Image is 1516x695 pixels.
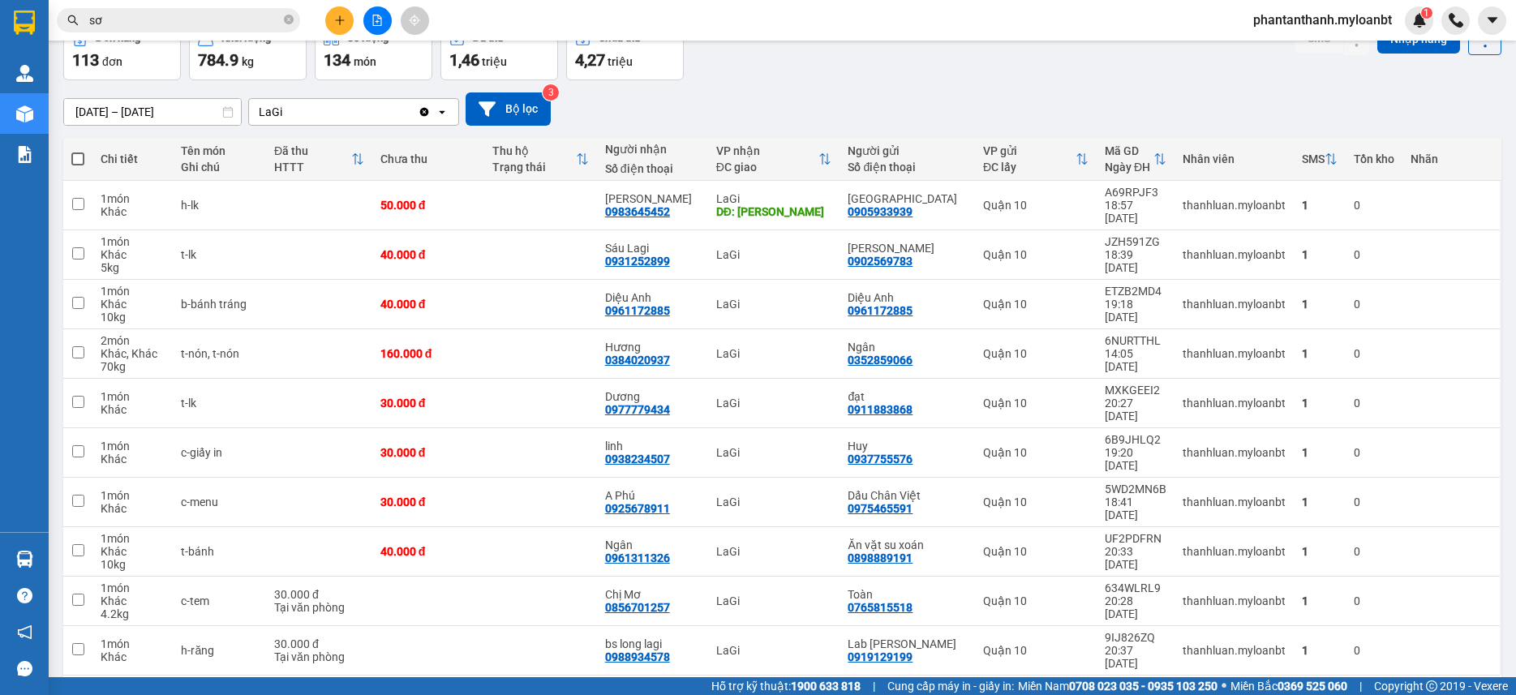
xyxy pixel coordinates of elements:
div: 0975465591 [848,502,913,515]
div: Triệu Mobie [605,192,700,205]
span: | [1359,677,1362,695]
div: LaGi [716,496,832,508]
div: 1 [1302,397,1338,410]
div: 0902569783 [848,255,913,268]
div: bs long lagi [605,637,700,650]
div: 18:39 [DATE] [1105,248,1166,274]
span: Miền Bắc [1230,677,1347,695]
div: Đã thu [274,144,351,157]
div: Người gửi [848,144,967,157]
div: 19:18 [DATE] [1105,298,1166,324]
span: caret-down [1485,13,1500,28]
div: ĐC giao [716,161,819,174]
span: đơn [102,55,122,68]
div: Mã GD [1105,144,1153,157]
div: 0961172885 [848,304,913,317]
span: message [17,661,32,676]
input: Tìm tên, số ĐT hoặc mã đơn [89,11,281,29]
div: 30.000 đ [274,637,364,650]
div: Khác [101,403,165,416]
div: Quận 10 [983,594,1089,607]
div: đạt [848,390,967,403]
div: 0 [1354,446,1394,459]
div: Ăn vặt su xoán [848,538,967,551]
div: Số điện thoại [848,161,967,174]
span: ⚪️ [1222,683,1226,689]
div: 160.000 đ [380,347,477,360]
div: Khác, Khác [101,347,165,360]
div: Nhân viên [1183,152,1286,165]
div: Khác [101,453,165,465]
div: 1 [1302,248,1338,261]
span: 134 [324,50,350,70]
div: 0983645452 [605,205,670,218]
div: Quận 10 [983,397,1089,410]
div: 0 [1354,594,1394,607]
div: 4.2 kg [101,607,165,620]
div: t-lk [181,248,258,261]
div: 1 món [101,440,165,453]
div: Quận 10 [983,446,1089,459]
span: 4,27 [575,50,605,70]
div: t-bánh [181,545,258,558]
span: Miền Nam [1018,677,1218,695]
div: Tại văn phòng [274,601,364,614]
sup: 1 [1421,7,1432,19]
div: LaGi [716,594,832,607]
div: A Phú [605,489,700,502]
div: 634WLRL9 [1105,581,1166,594]
div: 20:27 [DATE] [1105,397,1166,423]
span: aim [409,15,420,26]
div: 9IJ826ZQ [1105,631,1166,644]
span: triệu [482,55,507,68]
div: 40.000 đ [380,248,477,261]
div: 1 món [101,390,165,403]
div: 0 [1354,496,1394,508]
div: VP gửi [983,144,1076,157]
div: c-giấy in [181,446,258,459]
button: caret-down [1478,6,1506,35]
img: icon-new-feature [1412,13,1427,28]
div: 1 [1302,298,1338,311]
span: Hỗ trợ kỹ thuật: [711,677,861,695]
div: 1 món [101,532,165,545]
div: Quận 10 [983,248,1089,261]
th: Toggle SortBy [1097,138,1175,181]
div: Trường Giang [848,192,967,205]
span: copyright [1426,680,1437,692]
div: 1 [1302,644,1338,657]
div: 50.000 đ [380,199,477,212]
div: Khác [101,502,165,515]
div: 0931252899 [605,255,670,268]
div: Dương [605,390,700,403]
div: 30.000 đ [380,397,477,410]
div: 1 [1302,594,1338,607]
div: 0911883868 [848,403,913,416]
div: Chưa thu [380,152,477,165]
div: t-lk [181,397,258,410]
span: triệu [608,55,633,68]
div: MXKGEEI2 [1105,384,1166,397]
div: 0 [1354,199,1394,212]
div: 1 [1302,545,1338,558]
div: 30.000 đ [380,496,477,508]
button: Khối lượng784.9kg [189,22,307,80]
th: Toggle SortBy [1294,138,1346,181]
div: 10 kg [101,558,165,571]
span: close-circle [284,13,294,28]
div: Khác [101,298,165,311]
span: món [354,55,376,68]
div: h-lk [181,199,258,212]
div: Thu hộ [492,144,576,157]
img: solution-icon [16,146,33,163]
button: Chưa thu4,27 triệu [566,22,684,80]
div: Tên món [181,144,258,157]
div: 18:57 [DATE] [1105,199,1166,225]
div: 1 [1302,199,1338,212]
div: LaGi [259,104,282,120]
div: Hương [605,341,700,354]
div: t-nón, t-nón [181,347,258,360]
div: A69RPJF3 [1105,186,1166,199]
span: Cung cấp máy in - giấy in: [887,677,1014,695]
svg: open [436,105,449,118]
